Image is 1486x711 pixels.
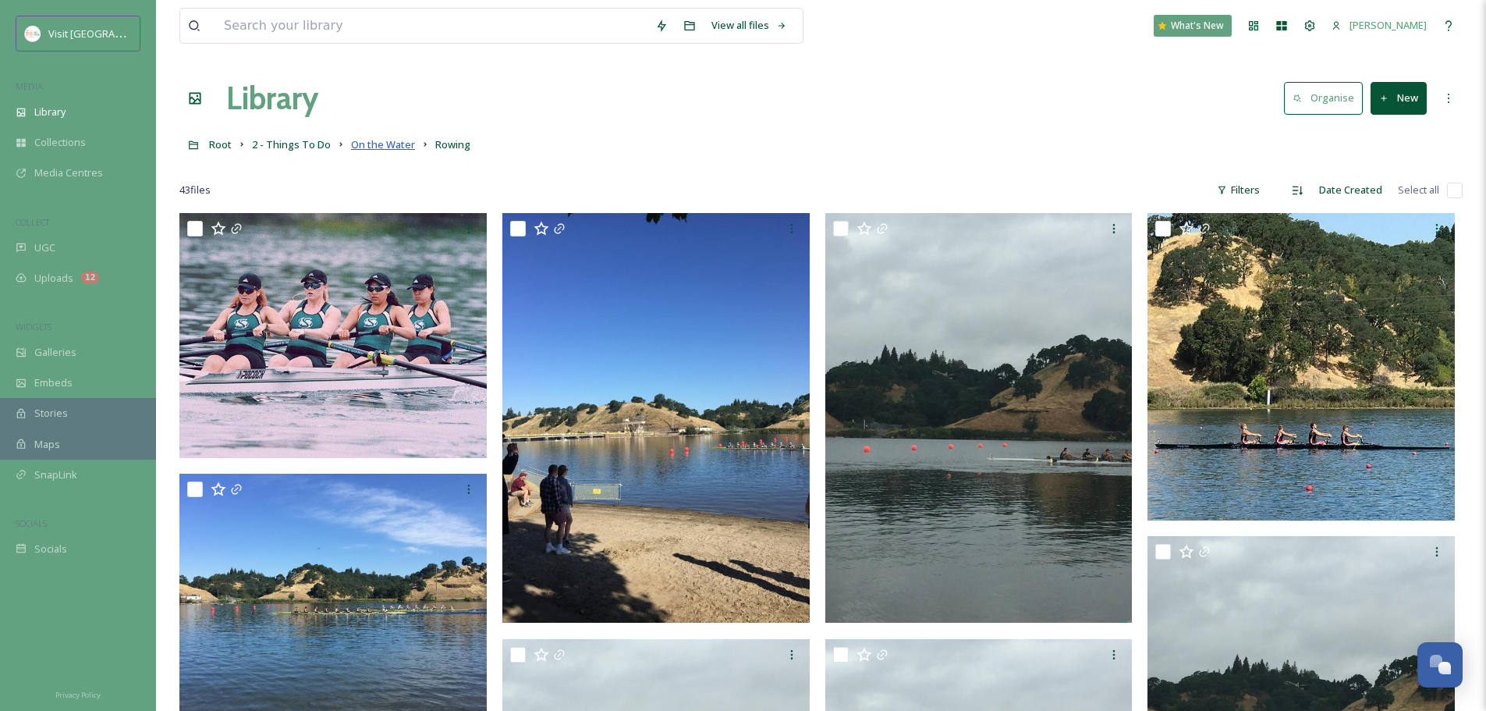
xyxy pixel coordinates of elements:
[16,517,47,529] span: SOCIALS
[1349,18,1427,32] span: [PERSON_NAME]
[435,135,470,154] a: Rowing
[179,213,487,458] img: 545780.jpg
[1417,642,1463,688] button: Open Chat
[704,10,795,41] a: View all files
[435,137,470,151] span: Rowing
[351,137,415,151] span: On the Water
[16,80,43,92] span: MEDIA
[1284,82,1371,114] a: Organise
[34,467,77,482] span: SnapLink
[209,135,232,154] a: Root
[55,684,101,703] a: Privacy Policy
[16,321,51,332] span: WIDGETS
[216,9,647,43] input: Search your library
[48,26,246,41] span: Visit [GEOGRAPHIC_DATA][PERSON_NAME]
[825,213,1133,623] img: 20190519_150619488_iOS.jpg
[351,135,415,154] a: On the Water
[34,542,67,556] span: Socials
[34,345,76,360] span: Galleries
[34,165,103,180] span: Media Centres
[179,183,211,197] span: 43 file s
[1154,15,1232,37] a: What's New
[1398,183,1439,197] span: Select all
[252,135,331,154] a: 2 - Things To Do
[1324,10,1435,41] a: [PERSON_NAME]
[1371,82,1427,114] button: New
[1209,175,1268,205] div: Filters
[34,105,66,119] span: Library
[1311,175,1390,205] div: Date Created
[81,272,99,284] div: 12
[252,137,331,151] span: 2 - Things To Do
[1284,82,1363,114] button: Organise
[502,213,810,623] img: 20190531_153531747_iOS.jpg
[209,137,232,151] span: Root
[34,135,86,150] span: Collections
[34,240,55,255] span: UGC
[55,690,101,700] span: Privacy Policy
[34,271,73,286] span: Uploads
[1147,213,1455,521] img: 572305.jpg
[34,406,68,421] span: Stories
[34,375,73,390] span: Embeds
[226,75,318,122] a: Library
[25,26,41,41] img: images.png
[34,437,60,452] span: Maps
[16,216,49,228] span: COLLECT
